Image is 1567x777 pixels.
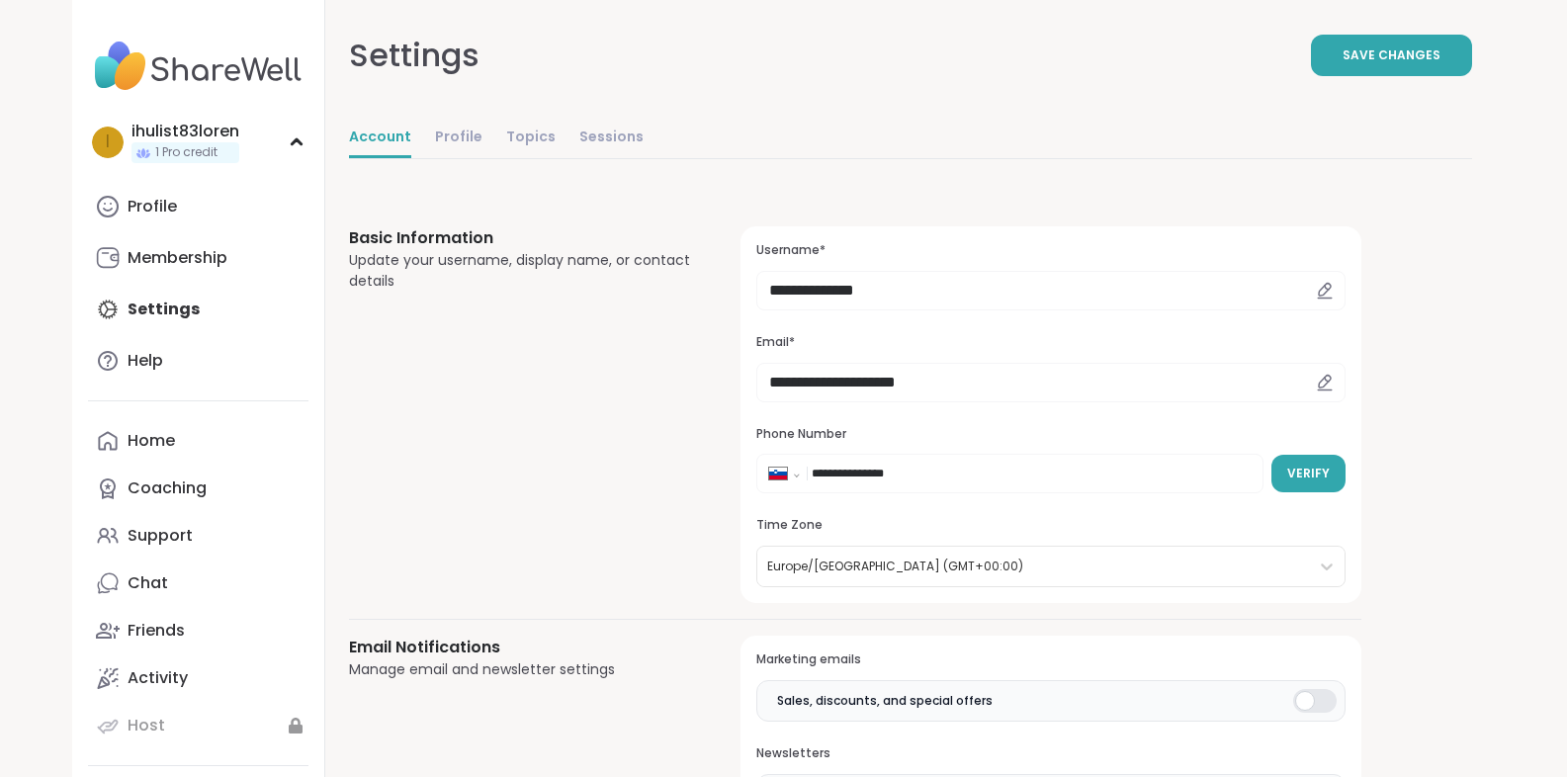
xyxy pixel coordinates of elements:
[1311,35,1472,76] button: Save Changes
[1271,455,1346,492] button: Verify
[88,417,308,465] a: Home
[128,430,175,452] div: Home
[88,654,308,702] a: Activity
[579,119,644,158] a: Sessions
[88,465,308,512] a: Coaching
[756,334,1345,351] h3: Email*
[128,525,193,547] div: Support
[155,144,218,161] span: 1 Pro credit
[128,247,227,269] div: Membership
[435,119,482,158] a: Profile
[88,234,308,282] a: Membership
[88,607,308,654] a: Friends
[349,119,411,158] a: Account
[777,692,993,710] span: Sales, discounts, and special offers
[756,651,1345,668] h3: Marketing emails
[756,426,1345,443] h3: Phone Number
[128,477,207,499] div: Coaching
[756,517,1345,534] h3: Time Zone
[128,572,168,594] div: Chat
[128,620,185,642] div: Friends
[88,702,308,749] a: Host
[349,250,694,292] div: Update your username, display name, or contact details
[88,32,308,101] img: ShareWell Nav Logo
[106,129,110,155] span: i
[88,183,308,230] a: Profile
[349,636,694,659] h3: Email Notifications
[1287,465,1330,482] span: Verify
[756,745,1345,762] h3: Newsletters
[131,121,239,142] div: ihulist83loren
[349,32,479,79] div: Settings
[128,196,177,217] div: Profile
[88,337,308,385] a: Help
[349,659,694,680] div: Manage email and newsletter settings
[128,350,163,372] div: Help
[88,560,308,607] a: Chat
[506,119,556,158] a: Topics
[349,226,694,250] h3: Basic Information
[128,715,165,736] div: Host
[1343,46,1440,64] span: Save Changes
[756,242,1345,259] h3: Username*
[88,512,308,560] a: Support
[128,667,188,689] div: Activity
